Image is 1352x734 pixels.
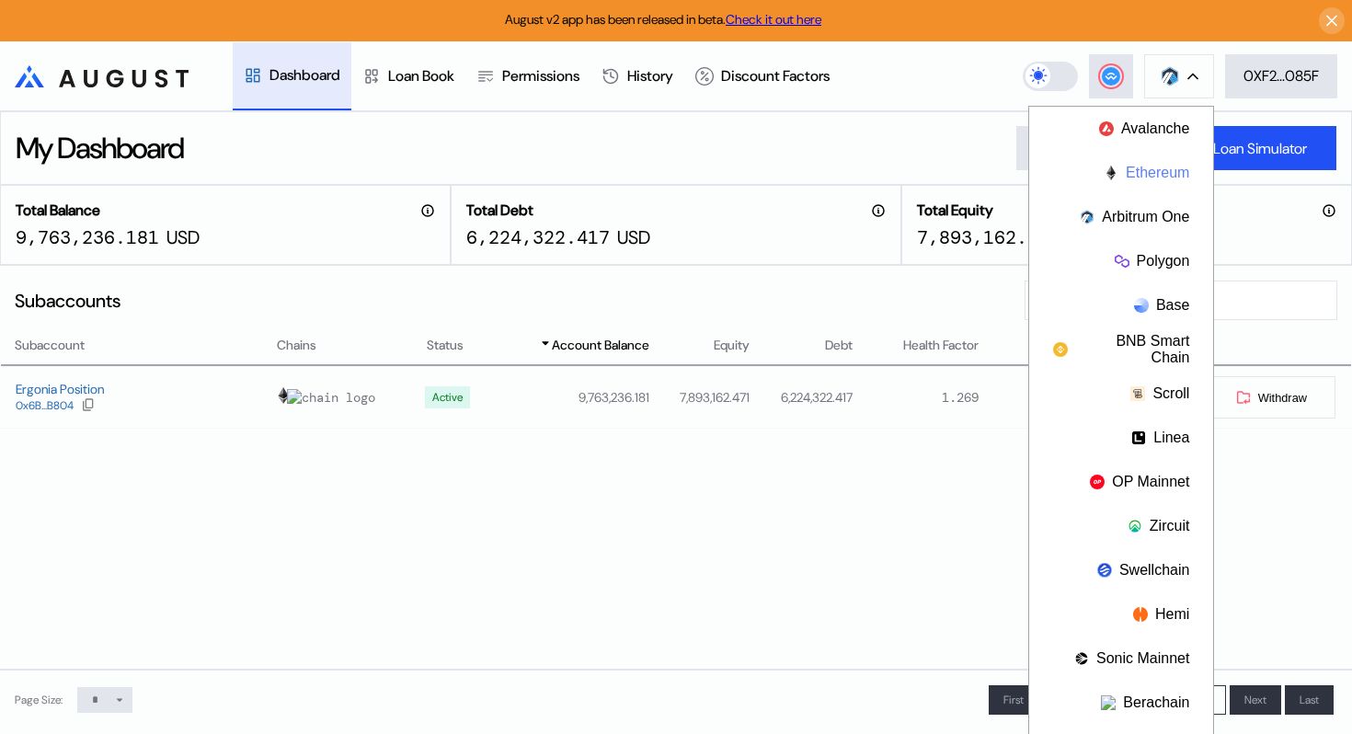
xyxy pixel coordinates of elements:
[493,367,650,428] td: 9,763,236.181
[351,42,465,110] a: Loan Book
[552,336,649,355] span: Account Balance
[1029,504,1213,548] button: Zircuit
[1029,195,1213,239] button: Arbitrum One
[16,399,74,412] div: 0x6B...B804
[388,66,454,86] div: Loan Book
[750,367,854,428] td: 6,224,322.417
[166,225,200,249] div: USD
[1115,254,1129,269] img: chain logo
[1029,151,1213,195] button: Ethereum
[15,693,63,707] div: Page Size:
[1128,519,1142,533] img: chain logo
[917,225,1060,249] div: 7,893,162.471
[1160,66,1180,86] img: chain logo
[1029,592,1213,637] button: Hemi
[1090,475,1105,489] img: chain logo
[617,225,650,249] div: USD
[684,42,841,110] a: Discount Factors
[15,289,120,313] div: Subaccounts
[1097,563,1112,578] img: chain logo
[1029,107,1213,151] button: Avalanche
[465,42,590,110] a: Permissions
[989,685,1038,715] button: First
[1243,66,1319,86] div: 0XF2...085F
[1074,651,1089,666] img: chain logo
[233,42,351,110] a: Dashboard
[1029,548,1213,592] button: Swellchain
[1285,685,1334,715] button: Last
[1029,239,1213,283] button: Polygon
[16,381,104,397] div: Ergonia Position
[627,66,673,86] div: History
[1230,685,1281,715] button: Next
[1207,375,1336,419] button: Withdraw
[1144,54,1214,98] button: chain logo
[1029,460,1213,504] button: OP Mainnet
[269,65,340,85] div: Dashboard
[1225,54,1337,98] button: 0XF2...085F
[714,336,750,355] span: Equity
[1080,210,1094,224] img: chain logo
[1029,637,1213,681] button: Sonic Mainnet
[1134,298,1149,313] img: chain logo
[1029,283,1213,327] button: Base
[1003,693,1024,707] span: First
[726,11,821,28] a: Check it out here
[466,225,610,249] div: 6,224,322.417
[1300,693,1319,707] span: Last
[287,389,375,406] img: chain logo
[432,391,463,404] div: Active
[917,201,993,220] h2: Total Equity
[277,336,316,355] span: Chains
[721,66,830,86] div: Discount Factors
[502,66,579,86] div: Permissions
[505,11,821,28] span: August v2 app has been released in beta.
[16,225,159,249] div: 9,763,236.181
[466,201,533,220] h2: Total Debt
[854,367,980,428] td: 1.269
[1213,139,1307,158] div: Loan Simulator
[1244,693,1266,707] span: Next
[1016,126,1169,170] button: Distribute Yield
[650,367,750,428] td: 7,893,162.471
[16,129,183,167] div: My Dashboard
[1104,166,1118,180] img: chain logo
[1053,342,1068,357] img: chain logo
[1130,386,1145,401] img: chain logo
[590,42,684,110] a: History
[1099,121,1114,136] img: chain logo
[1131,430,1146,445] img: chain logo
[1029,681,1213,725] button: Berachain
[275,387,292,404] img: chain logo
[427,336,464,355] span: Status
[1184,126,1336,170] button: Loan Simulator
[903,336,979,355] span: Health Factor
[16,201,100,220] h2: Total Balance
[1029,372,1213,416] button: Scroll
[15,336,85,355] span: Subaccount
[1029,327,1213,372] button: BNB Smart Chain
[1133,607,1148,622] img: chain logo
[1258,391,1307,405] span: Withdraw
[1029,416,1213,460] button: Linea
[1101,695,1116,710] img: chain logo
[825,336,853,355] span: Debt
